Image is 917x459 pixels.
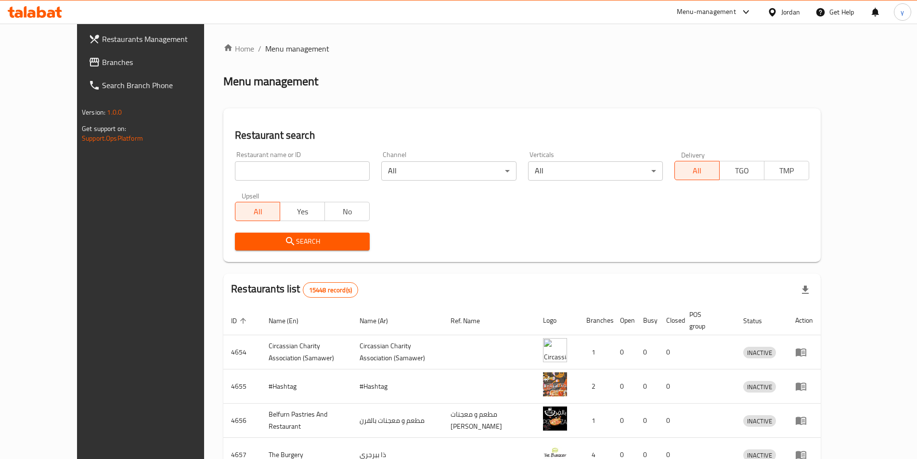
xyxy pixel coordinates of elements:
input: Search for restaurant name or ID.. [235,161,370,181]
span: INACTIVE [743,416,776,427]
button: All [674,161,720,180]
th: Branches [579,306,612,335]
span: TMP [768,164,805,178]
td: #Hashtag [261,369,352,404]
h2: Restaurants list [231,282,358,298]
th: Busy [635,306,659,335]
button: Search [235,233,370,250]
td: ​Circassian ​Charity ​Association​ (Samawer) [352,335,443,369]
span: 15448 record(s) [303,286,358,295]
span: TGO [723,164,761,178]
td: #Hashtag [352,369,443,404]
a: Branches [81,51,230,74]
td: 4654 [223,335,261,369]
td: 0 [612,404,635,438]
td: 0 [659,369,682,404]
a: Restaurants Management [81,27,230,51]
span: POS group [689,309,724,332]
td: 1 [579,335,612,369]
div: All [381,161,516,181]
span: Status [743,315,775,327]
div: Menu [795,346,813,358]
span: INACTIVE [743,347,776,358]
div: All [528,161,663,181]
td: 0 [659,404,682,438]
td: 2 [579,369,612,404]
div: Export file [794,278,817,302]
label: Upsell [242,192,259,199]
div: Menu [795,415,813,426]
button: TMP [764,161,809,180]
div: Total records count [303,282,358,298]
h2: Restaurant search [235,128,809,143]
nav: breadcrumb [223,43,821,54]
td: 0 [635,404,659,438]
span: Restaurants Management [102,33,222,45]
span: Ref. Name [451,315,492,327]
span: 1.0.0 [107,106,122,118]
td: 0 [659,335,682,369]
a: Home [223,43,254,54]
img: ​Circassian ​Charity ​Association​ (Samawer) [543,338,567,362]
span: Get support on: [82,122,126,135]
span: All [679,164,716,178]
td: ​Circassian ​Charity ​Association​ (Samawer) [261,335,352,369]
span: y [901,7,904,17]
span: Name (En) [269,315,311,327]
td: مطعم و معجنات [PERSON_NAME] [443,404,535,438]
td: 4656 [223,404,261,438]
span: Search Branch Phone [102,79,222,91]
span: No [329,205,366,219]
td: 0 [612,369,635,404]
a: Search Branch Phone [81,74,230,97]
button: Yes [280,202,325,221]
th: Closed [659,306,682,335]
button: TGO [719,161,764,180]
li: / [258,43,261,54]
td: 0 [635,369,659,404]
span: INACTIVE [743,381,776,393]
div: Menu [795,380,813,392]
span: ID [231,315,249,327]
h2: Menu management [223,74,318,89]
th: Open [612,306,635,335]
div: Jordan [781,7,800,17]
span: Name (Ar) [360,315,400,327]
span: Version: [82,106,105,118]
img: #Hashtag [543,372,567,396]
td: Belfurn Pastries And Restaurant [261,404,352,438]
span: Menu management [265,43,329,54]
td: 4655 [223,369,261,404]
img: Belfurn Pastries And Restaurant [543,407,567,431]
a: Support.OpsPlatform [82,132,143,144]
td: 0 [612,335,635,369]
span: Yes [284,205,321,219]
th: Action [788,306,821,335]
span: All [239,205,276,219]
span: Branches [102,56,222,68]
label: Delivery [681,151,705,158]
td: 0 [635,335,659,369]
th: Logo [535,306,579,335]
div: Menu-management [677,6,736,18]
button: No [324,202,370,221]
td: 1 [579,404,612,438]
td: مطعم و معجنات بالفرن [352,404,443,438]
span: Search [243,236,362,248]
button: All [235,202,280,221]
